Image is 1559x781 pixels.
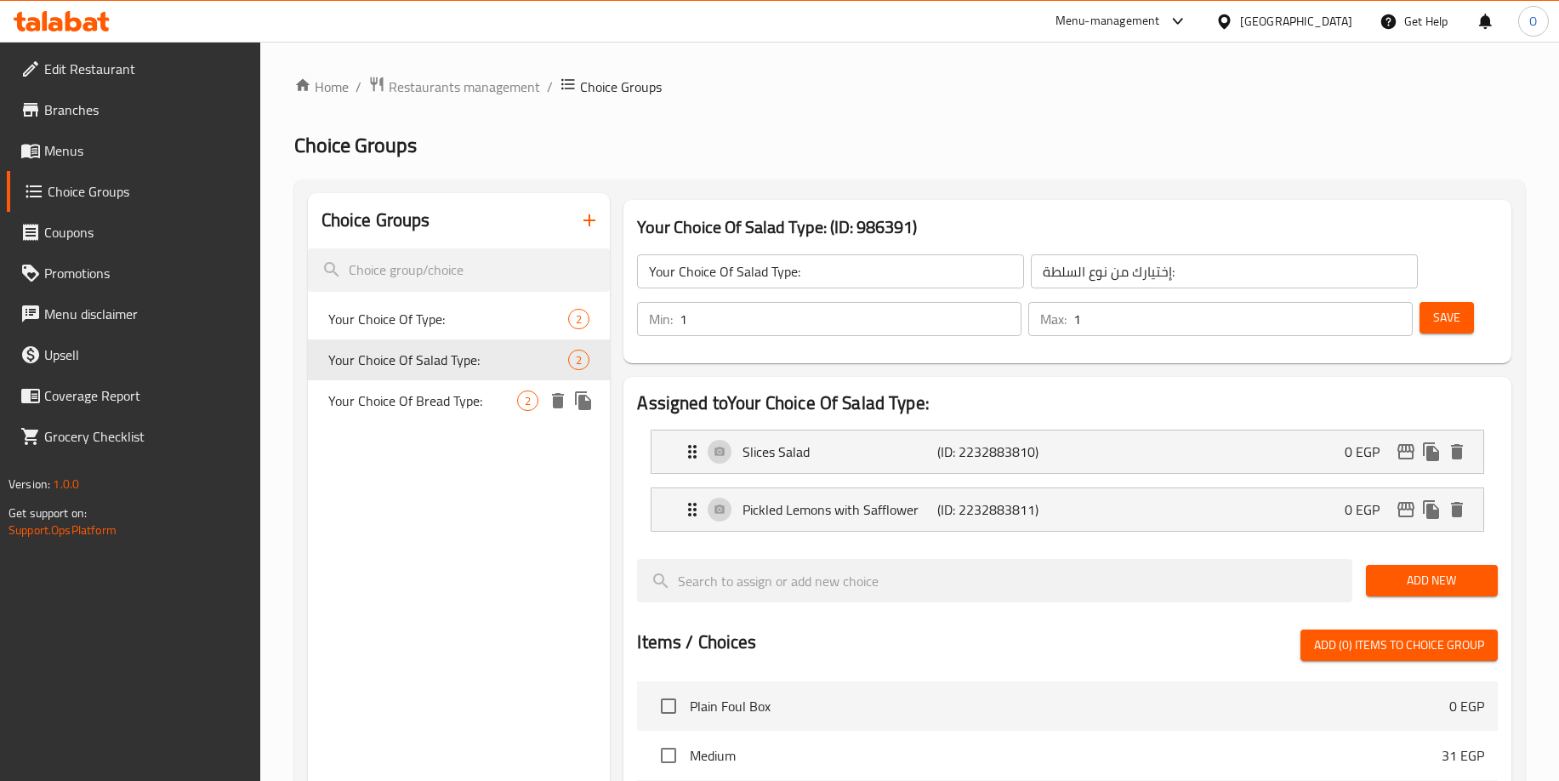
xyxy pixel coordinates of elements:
div: Expand [651,430,1483,473]
span: Coupons [44,222,247,242]
span: Choice Groups [48,181,247,202]
h3: Your Choice Of Salad Type: (ID: 986391) [637,214,1498,241]
a: Promotions [7,253,260,294]
input: search [637,559,1351,602]
span: Edit Restaurant [44,59,247,79]
span: Coverage Report [44,385,247,406]
a: Choice Groups [7,171,260,212]
button: delete [1444,439,1470,465]
button: edit [1393,497,1419,522]
span: Your Choice Of Bread Type: [328,390,518,411]
li: Expand [637,423,1498,481]
a: Coverage Report [7,375,260,416]
span: Restaurants management [389,77,540,97]
a: Menus [7,130,260,171]
button: duplicate [571,388,596,413]
span: Promotions [44,263,247,283]
p: Slices Salad [743,442,936,462]
a: Branches [7,89,260,130]
div: [GEOGRAPHIC_DATA] [1240,12,1352,31]
input: search [308,248,611,292]
p: Max: [1040,309,1067,329]
a: Home [294,77,349,97]
a: Grocery Checklist [7,416,260,457]
a: Edit Restaurant [7,48,260,89]
p: 0 EGP [1345,499,1393,520]
div: Your Choice Of Bread Type:2deleteduplicate [308,380,611,421]
span: Branches [44,100,247,120]
h2: Assigned to Your Choice Of Salad Type: [637,390,1498,416]
a: Menu disclaimer [7,294,260,334]
span: Menus [44,140,247,161]
h2: Items / Choices [637,630,756,655]
div: Expand [651,488,1483,531]
button: Add New [1366,565,1498,596]
a: Upsell [7,334,260,375]
div: Choices [517,390,538,411]
span: Add (0) items to choice group [1314,635,1484,656]
span: Upsell [44,345,247,365]
button: duplicate [1419,497,1444,522]
span: 2 [569,352,589,368]
span: Select choice [651,738,686,773]
a: Support.OpsPlatform [9,519,117,541]
span: Add New [1380,570,1484,591]
span: 1.0.0 [53,473,79,495]
p: Min: [649,309,673,329]
button: delete [1444,497,1470,522]
span: Menu disclaimer [44,304,247,324]
button: Add (0) items to choice group [1300,630,1498,661]
span: Your Choice Of Type: [328,309,569,329]
span: Select choice [651,688,686,724]
span: Your Choice Of Salad Type: [328,350,569,370]
span: 2 [569,311,589,328]
button: edit [1393,439,1419,465]
p: 0 EGP [1345,442,1393,462]
span: Grocery Checklist [44,426,247,447]
span: 2 [518,393,538,409]
li: / [547,77,553,97]
span: Medium [690,745,1442,766]
nav: breadcrumb [294,76,1525,98]
span: Choice Groups [294,126,417,164]
span: Save [1433,307,1460,328]
li: / [356,77,361,97]
p: Pickled Lemons with Safflower [743,499,936,520]
div: Your Choice Of Salad Type:2 [308,339,611,380]
div: Choices [568,309,589,329]
p: 0 EGP [1449,696,1484,716]
a: Restaurants management [368,76,540,98]
li: Expand [637,481,1498,539]
h2: Choice Groups [321,208,430,233]
div: Your Choice Of Type:2 [308,299,611,339]
p: (ID: 2232883810) [937,442,1067,462]
span: Version: [9,473,50,495]
span: Plain Foul Box [690,696,1449,716]
div: Menu-management [1055,11,1160,31]
button: duplicate [1419,439,1444,465]
span: Choice Groups [580,77,662,97]
span: O [1529,12,1537,31]
span: Get support on: [9,502,87,524]
p: 31 EGP [1442,745,1484,766]
button: Save [1420,302,1474,333]
p: (ID: 2232883811) [937,499,1067,520]
button: delete [545,388,571,413]
a: Coupons [7,212,260,253]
